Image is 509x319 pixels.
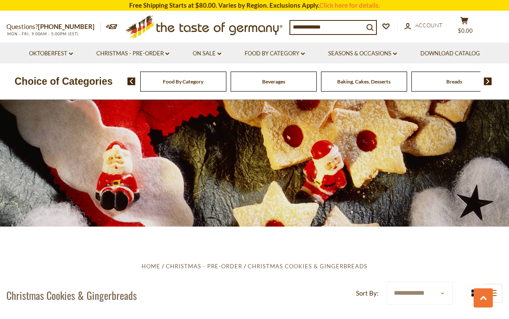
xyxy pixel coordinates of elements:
[6,289,137,302] h1: Christmas Cookies & Gingerbreads
[96,49,169,58] a: Christmas - PRE-ORDER
[405,21,442,30] a: Account
[458,27,473,34] span: $0.00
[29,49,73,58] a: Oktoberfest
[420,49,480,58] a: Download Catalog
[163,78,203,85] a: Food By Category
[337,78,390,85] a: Baking, Cakes, Desserts
[319,1,380,9] a: Click here for details.
[127,78,136,85] img: previous arrow
[328,49,397,58] a: Seasons & Occasions
[142,263,160,270] a: Home
[6,21,101,32] p: Questions?
[415,22,442,29] span: Account
[245,49,305,58] a: Food By Category
[262,78,285,85] a: Beverages
[6,32,79,36] span: MON - FRI, 9:00AM - 5:00PM (EST)
[451,17,477,38] button: $0.00
[484,78,492,85] img: next arrow
[446,78,462,85] a: Breads
[193,49,221,58] a: On Sale
[248,263,367,270] a: Christmas Cookies & Gingerbreads
[38,23,95,30] a: [PHONE_NUMBER]
[356,288,379,299] label: Sort By:
[166,263,242,270] a: Christmas - PRE-ORDER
